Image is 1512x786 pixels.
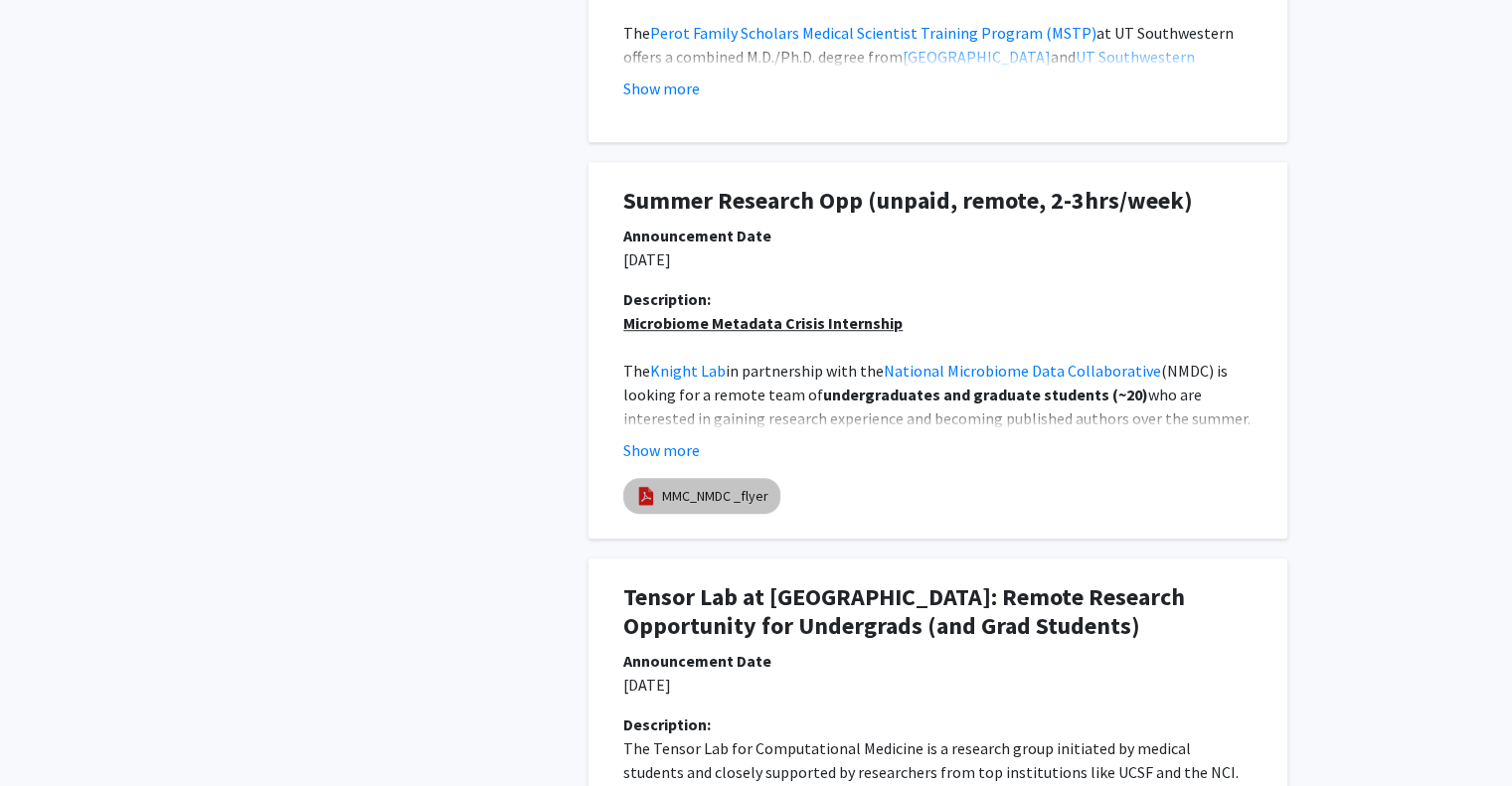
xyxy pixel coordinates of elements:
strong: undergraduates and graduate students (~20) [823,385,1148,404]
a: MMC_NMDC _flyer [662,486,768,507]
iframe: Chat [15,697,84,771]
u: Microbiome Metadata Crisis Internship [623,313,903,333]
button: Show more [623,77,700,100]
button: Show more [623,438,700,462]
h1: Summer Research Opp (unpaid, remote, 2-3hrs/week) [623,187,1253,216]
a: Knight Lab [650,361,726,381]
img: pdf_icon.png [635,485,657,507]
p: [DATE] [623,673,1253,697]
span: in partnership with the [726,361,884,381]
span: The [623,361,650,381]
span: The [623,23,650,43]
a: Perot Family Scholars Medical Scientist Training Program (MSTP) [650,23,1096,43]
div: Description: [623,712,1253,736]
div: Description: [623,287,1253,311]
div: Announcement Date [623,649,1253,673]
a: [GEOGRAPHIC_DATA] [903,47,1051,67]
span: and [1051,47,1076,67]
a: National Microbiome Data Collaborative [884,361,1161,381]
span: who are interested in gaining research experience and becoming published authors over the summer.... [623,385,1254,452]
p: [DATE] [623,247,1253,271]
p: [GEOGRAPHIC_DATA][US_STATE] [623,359,1253,526]
h1: Tensor Lab at [GEOGRAPHIC_DATA]: Remote Research Opportunity for Undergrads (and Grad Students) [623,583,1253,641]
div: Announcement Date [623,224,1253,247]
